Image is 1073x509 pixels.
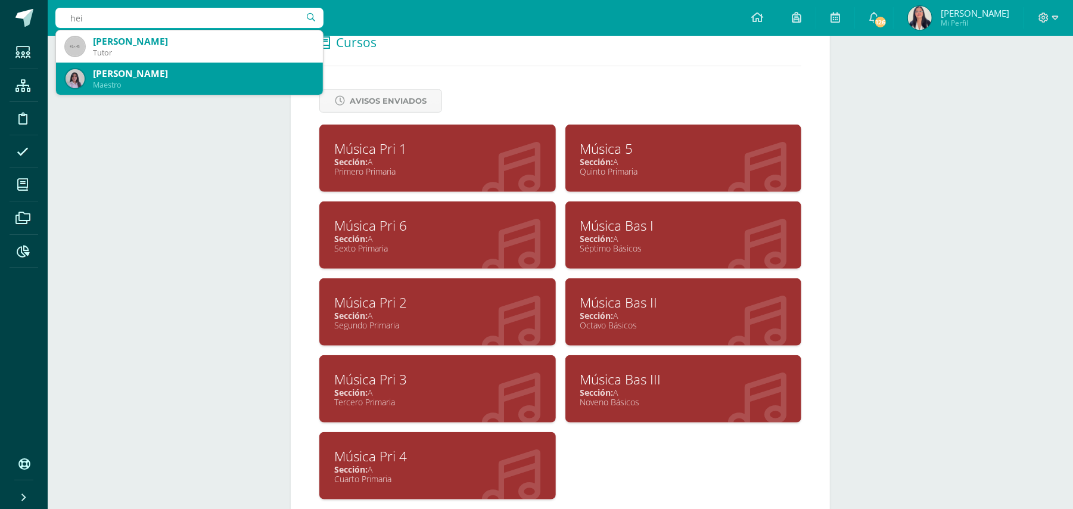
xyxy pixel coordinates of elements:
div: Noveno Básicos [580,396,787,408]
img: ec19ab1bafb2871a01cb4bb1fedf3d93.png [908,6,932,30]
span: Sección: [334,464,368,475]
div: A [334,310,541,321]
a: Música Pri 1Sección:APrimero Primaria [319,125,556,192]
div: A [334,233,541,244]
a: Música Pri 2Sección:ASegundo Primaria [319,278,556,346]
span: Sección: [334,387,368,398]
a: Música Bas IIISección:ANoveno Básicos [565,355,802,423]
span: Sección: [334,156,368,167]
div: Música Pri 6 [334,216,541,235]
div: Música Pri 3 [334,370,541,389]
div: Quinto Primaria [580,166,787,177]
a: Música Pri 4Sección:ACuarto Primaria [319,432,556,499]
span: Mi Perfil [941,18,1009,28]
div: A [334,464,541,475]
div: [PERSON_NAME] [93,67,313,80]
span: Sección: [334,310,368,321]
div: Música Bas I [580,216,787,235]
div: Tutor [93,48,313,58]
div: A [580,233,787,244]
div: A [334,387,541,398]
a: Música Pri 6Sección:ASexto Primaria [319,201,556,269]
span: Sección: [334,233,368,244]
div: Tercero Primaria [334,396,541,408]
img: 45x45 [66,37,85,56]
div: Séptimo Básicos [580,243,787,254]
div: Segundo Primaria [334,319,541,331]
input: Busca un usuario... [55,8,324,28]
div: Sexto Primaria [334,243,541,254]
a: Música Pri 3Sección:ATercero Primaria [319,355,556,423]
div: A [580,310,787,321]
span: [PERSON_NAME] [941,7,1009,19]
span: Cursos [336,34,377,51]
div: Cuarto Primaria [334,473,541,485]
div: Octavo Básicos [580,319,787,331]
div: Maestro [93,80,313,90]
a: Música Bas ISección:ASéptimo Básicos [565,201,802,269]
div: Música Pri 1 [334,139,541,158]
div: A [580,156,787,167]
div: Música Pri 4 [334,447,541,465]
div: Primero Primaria [334,166,541,177]
div: [PERSON_NAME] [93,35,313,48]
span: 126 [874,15,887,29]
a: Avisos Enviados [319,89,442,113]
div: A [580,387,787,398]
span: Sección: [580,233,614,244]
span: Avisos Enviados [350,90,427,112]
span: Sección: [580,310,614,321]
div: Música Bas II [580,293,787,312]
img: 2e7ec2bf65bdb1b7ba449eab1a65d432.png [66,69,85,88]
a: Música Bas IISección:AOctavo Básicos [565,278,802,346]
div: Música Pri 2 [334,293,541,312]
div: A [334,156,541,167]
div: Música 5 [580,139,787,158]
div: Música Bas III [580,370,787,389]
span: Sección: [580,156,614,167]
a: Música 5Sección:AQuinto Primaria [565,125,802,192]
span: Sección: [580,387,614,398]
